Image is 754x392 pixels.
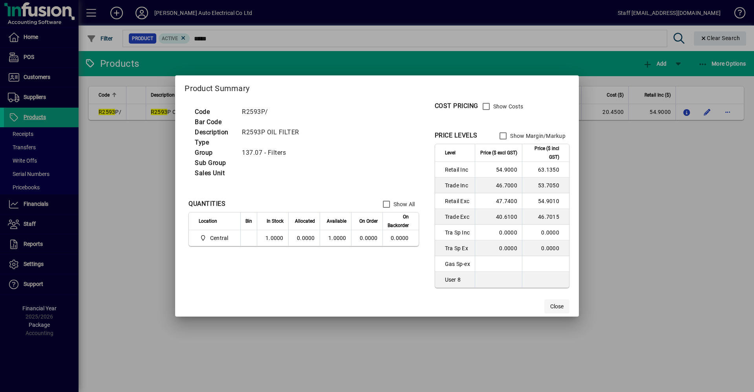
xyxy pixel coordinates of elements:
[288,230,320,246] td: 0.0000
[475,193,522,209] td: 47.7400
[382,230,419,246] td: 0.0000
[191,117,238,127] td: Bar Code
[257,230,288,246] td: 1.0000
[295,217,315,225] span: Allocated
[191,148,238,158] td: Group
[475,225,522,240] td: 0.0000
[445,260,470,268] span: Gas Sp-ex
[435,101,478,111] div: COST PRICING
[522,225,569,240] td: 0.0000
[238,107,309,117] td: R2593P/
[509,132,565,140] label: Show Margin/Markup
[191,137,238,148] td: Type
[445,276,470,284] span: User 8
[522,240,569,256] td: 0.0000
[492,103,523,110] label: Show Costs
[522,209,569,225] td: 46.7015
[360,235,378,241] span: 0.0000
[445,166,470,174] span: Retail Inc
[327,217,346,225] span: Available
[445,181,470,189] span: Trade Inc
[238,148,309,158] td: 137.07 - Filters
[191,107,238,117] td: Code
[320,230,351,246] td: 1.0000
[175,75,579,98] h2: Product Summary
[475,178,522,193] td: 46.7000
[522,162,569,178] td: 63.1350
[267,217,284,225] span: In Stock
[191,168,238,178] td: Sales Unit
[359,217,378,225] span: On Order
[445,244,470,252] span: Tra Sp Ex
[475,162,522,178] td: 54.9000
[475,240,522,256] td: 0.0000
[238,127,309,137] td: R2593P OIL FILTER
[445,197,470,205] span: Retail Exc
[191,127,238,137] td: Description
[527,144,559,161] span: Price ($ incl GST)
[445,229,470,236] span: Tra Sp Inc
[544,299,569,313] button: Close
[480,148,517,157] span: Price ($ excl GST)
[388,212,409,230] span: On Backorder
[199,217,217,225] span: Location
[392,200,415,208] label: Show All
[188,199,225,209] div: QUANTITIES
[245,217,252,225] span: Bin
[522,178,569,193] td: 53.7050
[445,148,456,157] span: Level
[522,193,569,209] td: 54.9010
[550,302,564,311] span: Close
[475,209,522,225] td: 40.6100
[199,233,231,243] span: Central
[435,131,478,140] div: PRICE LEVELS
[191,158,238,168] td: Sub Group
[445,213,470,221] span: Trade Exc
[210,234,229,242] span: Central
